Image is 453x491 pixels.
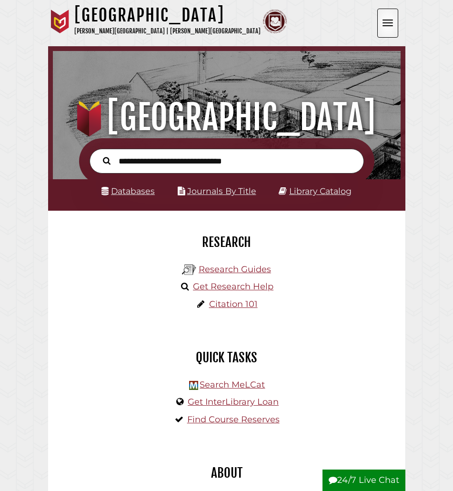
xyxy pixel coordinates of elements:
a: Get InterLibrary Loan [188,397,279,407]
img: Hekman Library Logo [182,263,196,277]
a: Search MeLCat [200,379,265,390]
a: Library Catalog [289,186,352,196]
a: Databases [101,186,155,196]
p: [PERSON_NAME][GEOGRAPHIC_DATA] | [PERSON_NAME][GEOGRAPHIC_DATA] [74,26,261,37]
h1: [GEOGRAPHIC_DATA] [74,5,261,26]
a: Citation 101 [209,299,258,309]
h2: About [55,465,398,481]
button: Open the menu [377,9,398,38]
button: Search [98,154,115,166]
a: Research Guides [199,264,271,275]
img: Hekman Library Logo [189,381,198,390]
img: Calvin University [48,10,72,33]
a: Find Course Reserves [187,414,280,425]
h2: Quick Tasks [55,349,398,366]
img: Calvin Theological Seminary [263,10,287,33]
h1: [GEOGRAPHIC_DATA] [60,96,394,138]
i: Search [103,157,111,165]
h2: Research [55,234,398,250]
a: Get Research Help [193,281,273,292]
a: Journals By Title [187,186,256,196]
